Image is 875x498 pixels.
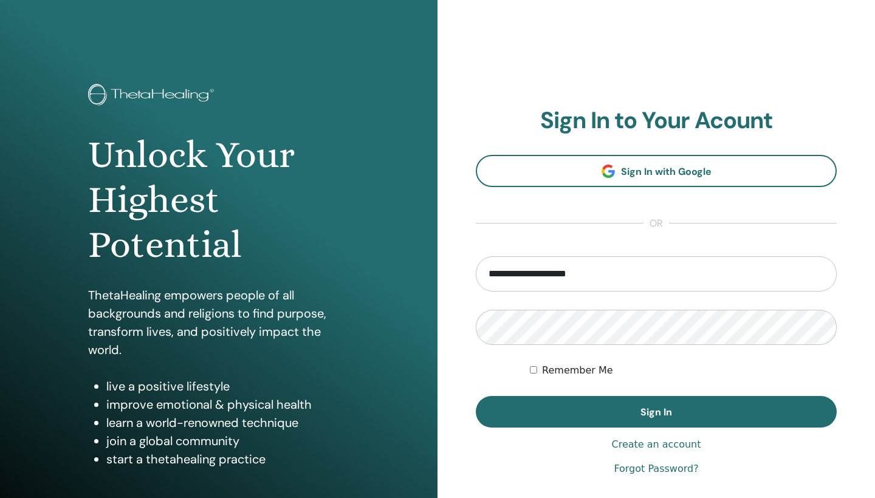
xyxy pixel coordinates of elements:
[542,363,613,378] label: Remember Me
[106,377,349,395] li: live a positive lifestyle
[476,107,837,135] h2: Sign In to Your Acount
[640,406,672,418] span: Sign In
[106,432,349,450] li: join a global community
[88,286,349,359] p: ThetaHealing empowers people of all backgrounds and religions to find purpose, transform lives, a...
[614,462,698,476] a: Forgot Password?
[106,450,349,468] li: start a thetahealing practice
[621,165,712,178] span: Sign In with Google
[476,396,837,428] button: Sign In
[88,132,349,268] h1: Unlock Your Highest Potential
[530,363,837,378] div: Keep me authenticated indefinitely or until I manually logout
[106,414,349,432] li: learn a world-renowned technique
[476,155,837,187] a: Sign In with Google
[106,395,349,414] li: improve emotional & physical health
[643,216,669,231] span: or
[611,437,701,452] a: Create an account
